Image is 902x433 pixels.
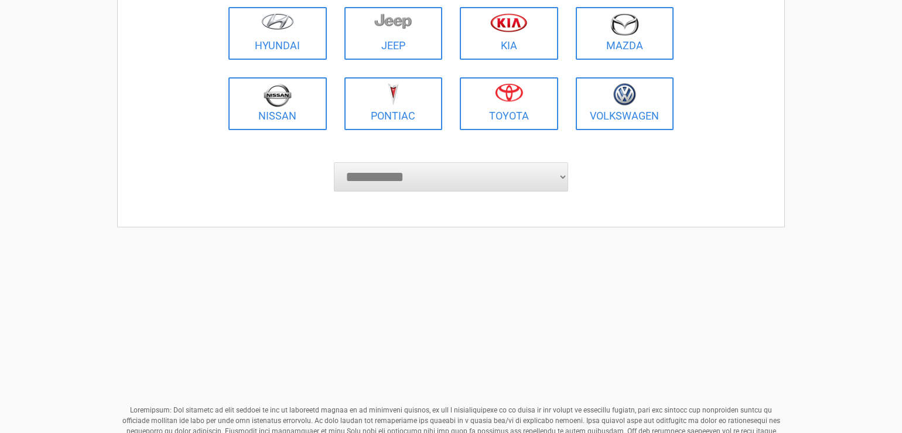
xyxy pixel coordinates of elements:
img: kia [490,13,527,32]
a: Nissan [228,77,327,130]
a: Jeep [344,7,443,60]
a: Mazda [576,7,674,60]
img: hyundai [261,13,294,30]
a: Kia [460,7,558,60]
img: jeep [374,13,412,29]
img: pontiac [387,83,399,105]
a: Hyundai [228,7,327,60]
a: Pontiac [344,77,443,130]
a: Volkswagen [576,77,674,130]
img: mazda [610,13,639,36]
img: toyota [495,83,523,102]
img: nissan [264,83,292,107]
a: Toyota [460,77,558,130]
img: volkswagen [613,83,636,106]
